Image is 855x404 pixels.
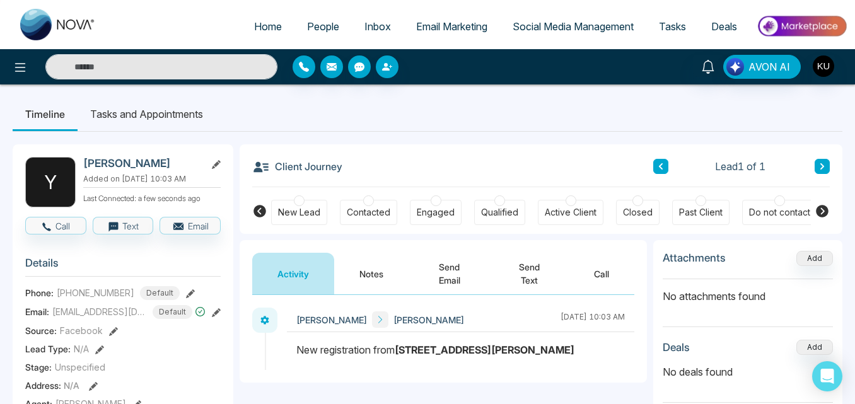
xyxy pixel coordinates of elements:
[663,279,833,304] p: No attachments found
[352,14,404,38] a: Inbox
[813,55,834,77] img: User Avatar
[241,14,294,38] a: Home
[748,59,790,74] span: AVON AI
[623,206,653,219] div: Closed
[93,217,154,234] button: Text
[252,253,334,294] button: Activity
[726,58,744,76] img: Lead Flow
[55,361,105,374] span: Unspecified
[334,253,409,294] button: Notes
[83,157,201,170] h2: [PERSON_NAME]
[52,305,147,318] span: [EMAIL_ADDRESS][DOMAIN_NAME]
[561,311,625,328] div: [DATE] 10:03 AM
[749,206,810,219] div: Do not contact
[294,14,352,38] a: People
[663,364,833,379] p: No deals found
[796,340,833,355] button: Add
[796,252,833,263] span: Add
[278,206,320,219] div: New Lead
[25,305,49,318] span: Email:
[25,286,54,299] span: Phone:
[659,20,686,33] span: Tasks
[25,217,86,234] button: Call
[57,286,134,299] span: [PHONE_NUMBER]
[409,253,490,294] button: Send Email
[83,173,221,185] p: Added on [DATE] 10:03 AM
[417,206,455,219] div: Engaged
[252,157,342,176] h3: Client Journey
[254,20,282,33] span: Home
[25,257,221,276] h3: Details
[25,157,76,207] div: Y
[500,14,646,38] a: Social Media Management
[13,97,78,131] li: Timeline
[513,20,634,33] span: Social Media Management
[756,12,847,40] img: Market-place.gif
[60,324,103,337] span: Facebook
[416,20,487,33] span: Email Marketing
[545,206,596,219] div: Active Client
[25,324,57,337] span: Source:
[364,20,391,33] span: Inbox
[20,9,96,40] img: Nova CRM Logo
[490,253,569,294] button: Send Text
[699,14,750,38] a: Deals
[646,14,699,38] a: Tasks
[569,253,634,294] button: Call
[715,159,765,174] span: Lead 1 of 1
[663,251,726,264] h3: Attachments
[796,251,833,266] button: Add
[153,305,192,319] span: Default
[679,206,723,219] div: Past Client
[140,286,180,300] span: Default
[78,97,216,131] li: Tasks and Appointments
[25,361,52,374] span: Stage:
[83,190,221,204] p: Last Connected: a few seconds ago
[711,20,737,33] span: Deals
[481,206,518,219] div: Qualified
[25,379,79,392] span: Address:
[307,20,339,33] span: People
[393,313,464,326] span: [PERSON_NAME]
[812,361,842,391] div: Open Intercom Messenger
[404,14,500,38] a: Email Marketing
[663,341,690,354] h3: Deals
[25,342,71,355] span: Lead Type:
[74,342,89,355] span: N/A
[296,313,367,326] span: [PERSON_NAME]
[723,55,801,79] button: AVON AI
[160,217,221,234] button: Email
[347,206,390,219] div: Contacted
[64,380,79,391] span: N/A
